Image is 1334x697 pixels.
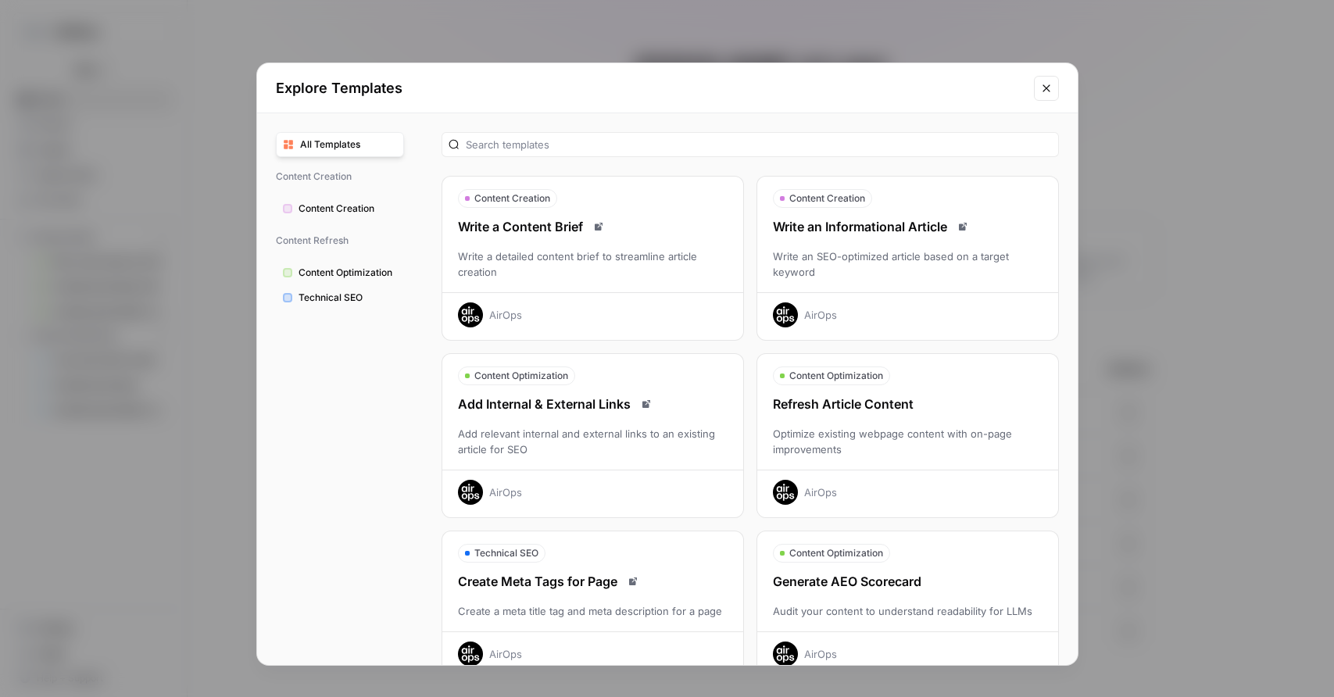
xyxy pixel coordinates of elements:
a: Read docs [953,217,972,236]
div: Write an SEO-optimized article based on a target keyword [757,248,1058,280]
div: Write an Informational Article [757,217,1058,236]
span: Content Optimization [299,266,397,280]
span: Technical SEO [474,546,538,560]
button: Content OptimizationGenerate AEO ScorecardAudit your content to understand readability for LLMsAi... [756,531,1059,680]
div: Add relevant internal and external links to an existing article for SEO [442,426,743,457]
button: Close modal [1034,76,1059,101]
a: Read docs [624,572,642,591]
button: Content Creation [276,196,404,221]
button: All Templates [276,132,404,157]
span: Content Creation [789,191,865,206]
a: Read docs [589,217,608,236]
span: Technical SEO [299,291,397,305]
div: AirOps [489,307,522,323]
div: Generate AEO Scorecard [757,572,1058,591]
div: Write a detailed content brief to streamline article creation [442,248,743,280]
button: Content CreationWrite a Content BriefRead docsWrite a detailed content brief to streamline articl... [442,176,744,341]
button: Technical SEO [276,285,404,310]
div: AirOps [489,646,522,662]
div: AirOps [804,307,837,323]
div: AirOps [489,484,522,500]
span: Content Optimization [474,369,568,383]
div: Create Meta Tags for Page [442,572,743,591]
span: All Templates [300,138,397,152]
button: Content OptimizationAdd Internal & External LinksRead docsAdd relevant internal and external link... [442,353,744,518]
span: Content Creation [276,163,404,190]
input: Search templates [466,137,1052,152]
button: Content OptimizationRefresh Article ContentOptimize existing webpage content with on-page improve... [756,353,1059,518]
div: AirOps [804,646,837,662]
div: Write a Content Brief [442,217,743,236]
a: Read docs [637,395,656,413]
h2: Explore Templates [276,77,1025,99]
div: Add Internal & External Links [442,395,743,413]
span: Content Optimization [789,546,883,560]
div: Refresh Article Content [757,395,1058,413]
button: Technical SEOCreate Meta Tags for PageRead docsCreate a meta title tag and meta description for a... [442,531,744,680]
button: Content Optimization [276,260,404,285]
span: Content Creation [474,191,550,206]
span: Content Creation [299,202,397,216]
div: Optimize existing webpage content with on-page improvements [757,426,1058,457]
div: AirOps [804,484,837,500]
span: Content Optimization [789,369,883,383]
div: Create a meta title tag and meta description for a page [442,603,743,619]
button: Content CreationWrite an Informational ArticleRead docsWrite an SEO-optimized article based on a ... [756,176,1059,341]
div: Audit your content to understand readability for LLMs [757,603,1058,619]
span: Content Refresh [276,227,404,254]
